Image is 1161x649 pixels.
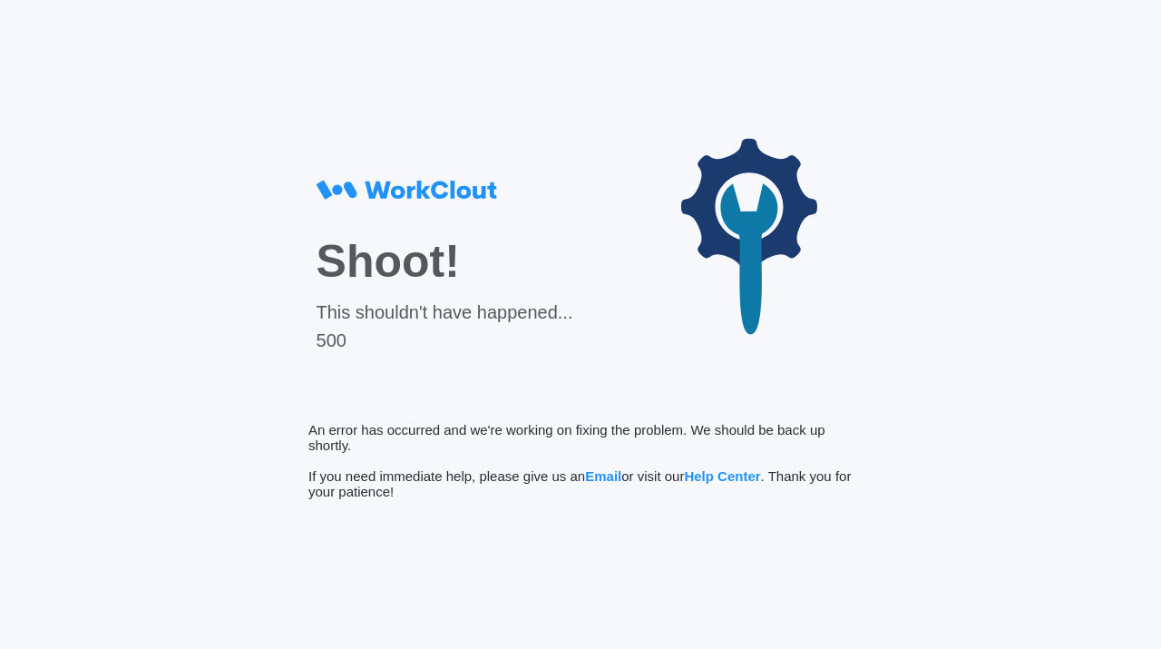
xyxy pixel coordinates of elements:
[317,330,573,351] div: 500
[317,302,573,323] div: This shouldn't have happened...
[317,235,573,288] div: Shoot!
[684,468,760,484] span: Help Center
[585,468,621,484] span: Email
[308,422,853,499] div: An error has occurred and we're working on fixing the problem. We should be back up shortly. If y...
